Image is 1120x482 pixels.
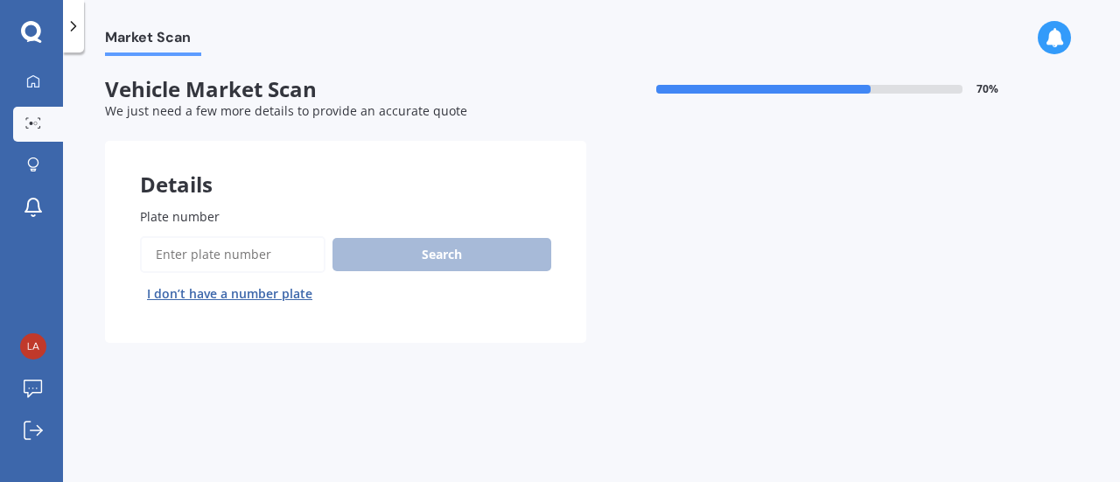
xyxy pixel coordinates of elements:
[140,236,325,273] input: Enter plate number
[976,83,998,95] span: 70 %
[105,77,586,102] span: Vehicle Market Scan
[105,141,586,193] div: Details
[105,102,467,119] span: We just need a few more details to provide an accurate quote
[105,29,201,52] span: Market Scan
[20,333,46,360] img: e769cc2e617dcbcda0f538571b52dba6
[140,208,220,225] span: Plate number
[140,280,319,308] button: I don’t have a number plate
